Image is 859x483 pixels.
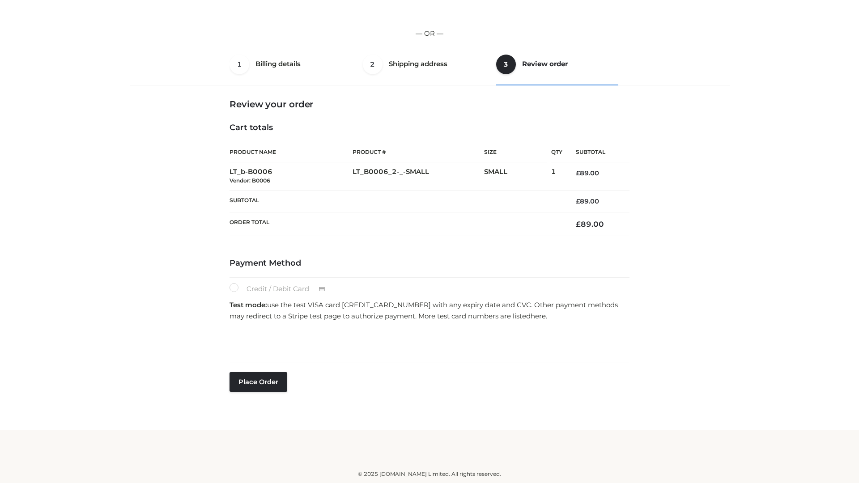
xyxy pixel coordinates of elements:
h3: Review your order [230,99,629,110]
div: © 2025 [DOMAIN_NAME] Limited. All rights reserved. [133,470,726,479]
bdi: 89.00 [576,220,604,229]
iframe: Secure payment input frame [228,325,628,357]
span: £ [576,197,580,205]
bdi: 89.00 [576,169,599,177]
button: Place order [230,372,287,392]
th: Size [484,142,547,162]
th: Product Name [230,142,353,162]
th: Subtotal [562,142,629,162]
h4: Payment Method [230,258,629,268]
span: £ [576,169,580,177]
th: Order Total [230,212,562,236]
p: — OR — [133,28,726,39]
strong: Test mode: [230,301,267,309]
a: here [531,312,546,320]
td: LT_B0006_2-_-SMALL [353,162,484,191]
td: SMALL [484,162,551,191]
img: Credit / Debit Card [314,284,330,295]
label: Credit / Debit Card [230,283,335,295]
bdi: 89.00 [576,197,599,205]
th: Subtotal [230,190,562,212]
td: LT_b-B0006 [230,162,353,191]
small: Vendor: B0006 [230,177,270,184]
p: use the test VISA card [CREDIT_CARD_NUMBER] with any expiry date and CVC. Other payment methods m... [230,299,629,322]
span: £ [576,220,581,229]
td: 1 [551,162,562,191]
th: Product # [353,142,484,162]
th: Qty [551,142,562,162]
h4: Cart totals [230,123,629,133]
